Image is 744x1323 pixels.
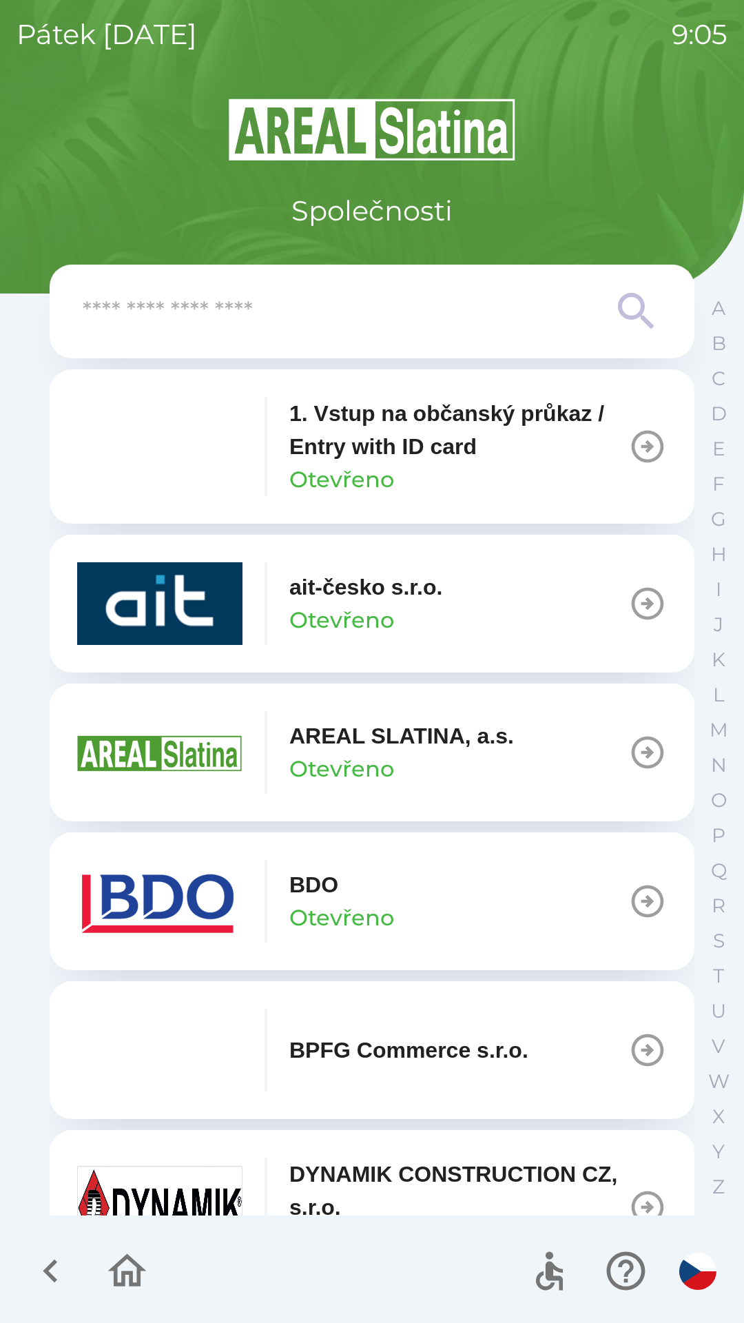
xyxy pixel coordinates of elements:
[77,405,242,488] img: 93ea42ec-2d1b-4d6e-8f8a-bdbb4610bcc3.png
[50,369,694,524] button: 1. Vstup na občanský průkaz / Entry with ID cardOtevřeno
[712,1105,725,1129] p: X
[701,1064,736,1099] button: W
[701,396,736,431] button: D
[712,1175,725,1199] p: Z
[701,712,736,748] button: M
[77,860,242,943] img: ae7449ef-04f1-48ed-85b5-e61960c78b50.png
[701,466,736,502] button: F
[712,1034,725,1058] p: V
[50,1130,694,1284] button: DYNAMIK CONSTRUCTION CZ, s.r.o.Otevřeno
[713,929,725,953] p: S
[711,753,727,777] p: N
[701,1099,736,1134] button: X
[708,1069,730,1094] p: W
[711,788,727,812] p: O
[701,958,736,994] button: T
[701,291,736,326] button: A
[710,718,728,742] p: M
[701,677,736,712] button: L
[711,402,727,426] p: D
[289,901,394,934] p: Otevřeno
[679,1253,716,1290] img: cs flag
[713,683,724,707] p: L
[712,648,725,672] p: K
[701,326,736,361] button: B
[712,367,725,391] p: C
[701,818,736,853] button: P
[17,14,197,55] p: pátek [DATE]
[701,888,736,923] button: R
[701,502,736,537] button: G
[712,894,725,918] p: R
[289,571,442,604] p: ait-česko s.r.o.
[77,711,242,794] img: aad3f322-fb90-43a2-be23-5ead3ef36ce5.png
[289,397,628,463] p: 1. Vstup na občanský průkaz / Entry with ID card
[711,999,726,1023] p: U
[701,994,736,1029] button: U
[50,535,694,673] button: ait-česko s.r.o.Otevřeno
[701,1169,736,1204] button: Z
[701,748,736,783] button: N
[77,1166,242,1249] img: 9aa1c191-0426-4a03-845b-4981a011e109.jpeg
[289,719,514,752] p: AREAL SLATINA, a.s.
[701,431,736,466] button: E
[711,859,727,883] p: Q
[713,964,724,988] p: T
[701,1134,736,1169] button: Y
[672,14,727,55] p: 9:05
[714,613,723,637] p: J
[701,853,736,888] button: Q
[701,572,736,607] button: I
[716,577,721,602] p: I
[712,472,725,496] p: F
[50,96,694,163] img: Logo
[77,1009,242,1091] img: f3b1b367-54a7-43c8-9d7e-84e812667233.png
[701,361,736,396] button: C
[289,463,394,496] p: Otevřeno
[712,823,725,848] p: P
[289,604,394,637] p: Otevřeno
[50,684,694,821] button: AREAL SLATINA, a.s.Otevřeno
[289,752,394,786] p: Otevřeno
[50,981,694,1119] button: BPFG Commerce s.r.o.
[712,1140,725,1164] p: Y
[50,832,694,970] button: BDOOtevřeno
[291,190,453,232] p: Společnosti
[701,783,736,818] button: O
[701,1029,736,1064] button: V
[711,507,726,531] p: G
[289,1034,528,1067] p: BPFG Commerce s.r.o.
[701,642,736,677] button: K
[701,607,736,642] button: J
[289,868,338,901] p: BDO
[712,331,726,356] p: B
[289,1158,628,1224] p: DYNAMIK CONSTRUCTION CZ, s.r.o.
[712,437,725,461] p: E
[701,537,736,572] button: H
[712,296,725,320] p: A
[711,542,727,566] p: H
[701,923,736,958] button: S
[77,562,242,645] img: 40b5cfbb-27b1-4737-80dc-99d800fbabba.png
